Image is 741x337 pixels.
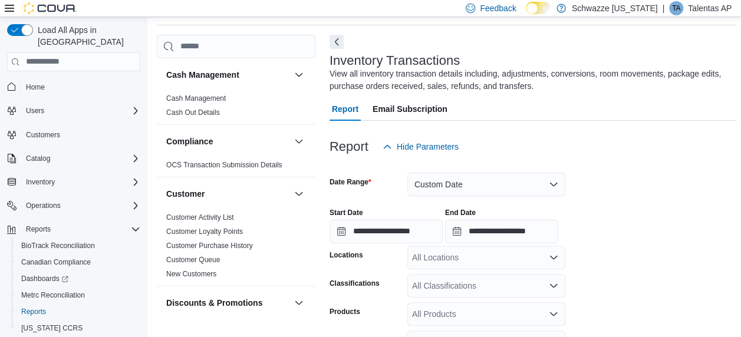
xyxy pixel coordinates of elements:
[21,80,140,94] span: Home
[330,177,371,187] label: Date Range
[166,69,289,81] button: Cash Management
[166,255,220,265] span: Customer Queue
[572,1,658,15] p: Schwazze [US_STATE]
[330,54,460,68] h3: Inventory Transactions
[292,187,306,201] button: Customer
[445,208,476,217] label: End Date
[662,1,664,15] p: |
[21,104,140,118] span: Users
[21,222,55,236] button: Reports
[166,161,282,169] a: OCS Transaction Submission Details
[166,188,205,200] h3: Customer
[166,69,239,81] h3: Cash Management
[292,296,306,310] button: Discounts & Promotions
[688,1,732,15] p: Talentas AP
[166,227,243,236] a: Customer Loyalty Points
[2,197,145,214] button: Operations
[166,297,262,309] h3: Discounts & Promotions
[21,222,140,236] span: Reports
[549,281,558,290] button: Open list of options
[21,127,140,142] span: Customers
[12,320,145,336] button: [US_STATE] CCRS
[17,305,51,319] a: Reports
[17,255,140,269] span: Canadian Compliance
[157,210,315,286] div: Customer
[445,220,558,243] input: Press the down key to open a popover containing a calendar.
[21,323,83,333] span: [US_STATE] CCRS
[157,91,315,124] div: Cash Management
[330,140,368,154] h3: Report
[166,256,220,264] a: Customer Queue
[12,287,145,303] button: Metrc Reconciliation
[330,250,363,260] label: Locations
[17,305,140,319] span: Reports
[26,224,51,234] span: Reports
[378,135,463,158] button: Hide Parameters
[2,78,145,95] button: Home
[33,24,140,48] span: Load All Apps in [GEOGRAPHIC_DATA]
[21,290,85,300] span: Metrc Reconciliation
[21,151,55,166] button: Catalog
[21,151,140,166] span: Catalog
[17,321,140,335] span: Washington CCRS
[17,321,87,335] a: [US_STATE] CCRS
[2,221,145,237] button: Reports
[549,309,558,319] button: Open list of options
[12,254,145,270] button: Canadian Compliance
[166,94,226,103] a: Cash Management
[166,188,289,200] button: Customer
[330,208,363,217] label: Start Date
[166,242,253,250] a: Customer Purchase History
[21,274,68,283] span: Dashboards
[526,14,526,15] span: Dark Mode
[330,35,344,49] button: Next
[166,136,213,147] h3: Compliance
[292,68,306,82] button: Cash Management
[166,160,282,170] span: OCS Transaction Submission Details
[12,237,145,254] button: BioTrack Reconciliation
[24,2,77,14] img: Cova
[166,213,234,222] a: Customer Activity List
[332,97,358,121] span: Report
[397,141,459,153] span: Hide Parameters
[373,97,447,121] span: Email Subscription
[21,80,50,94] a: Home
[166,136,289,147] button: Compliance
[17,288,140,302] span: Metrc Reconciliation
[330,307,360,316] label: Products
[21,128,65,142] a: Customers
[17,272,73,286] a: Dashboards
[2,126,145,143] button: Customers
[21,199,140,213] span: Operations
[166,227,243,236] span: Customer Loyalty Points
[157,158,315,177] div: Compliance
[26,154,50,163] span: Catalog
[330,68,730,92] div: View all inventory transaction details including, adjustments, conversions, room movements, packa...
[21,257,91,267] span: Canadian Compliance
[21,104,49,118] button: Users
[166,108,220,117] a: Cash Out Details
[292,134,306,148] button: Compliance
[330,279,380,288] label: Classifications
[166,269,216,279] span: New Customers
[17,288,90,302] a: Metrc Reconciliation
[26,82,45,92] span: Home
[26,201,61,210] span: Operations
[17,255,95,269] a: Canadian Compliance
[669,1,683,15] div: Talentas AP
[26,177,55,187] span: Inventory
[12,270,145,287] a: Dashboards
[21,241,95,250] span: BioTrack Reconciliation
[330,220,443,243] input: Press the down key to open a popover containing a calendar.
[21,199,65,213] button: Operations
[166,241,253,250] span: Customer Purchase History
[2,103,145,119] button: Users
[21,175,60,189] button: Inventory
[12,303,145,320] button: Reports
[21,307,46,316] span: Reports
[672,1,680,15] span: TA
[17,239,100,253] a: BioTrack Reconciliation
[166,270,216,278] a: New Customers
